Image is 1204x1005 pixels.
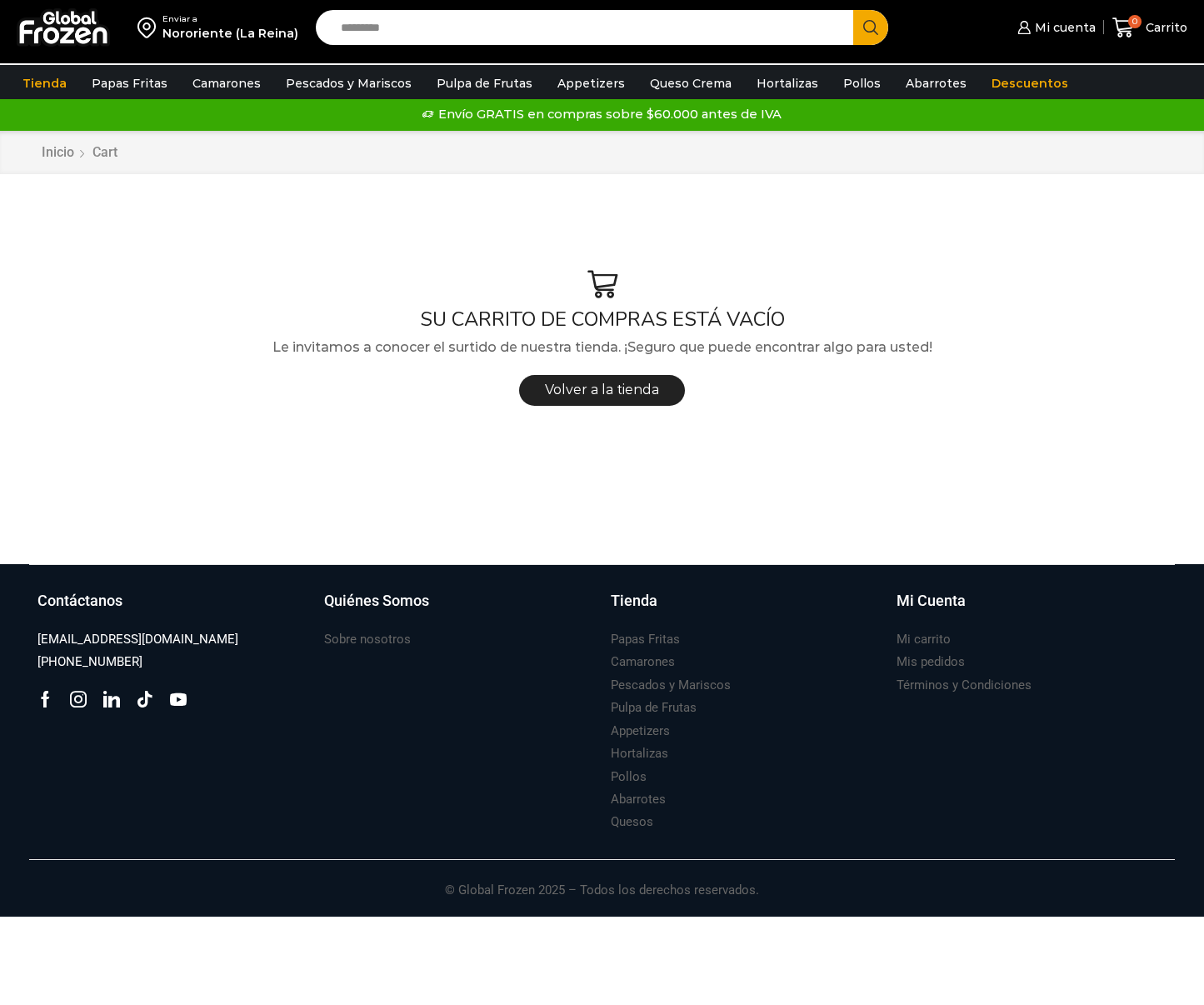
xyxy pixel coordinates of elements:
a: Hortalizas [611,742,668,765]
a: Pescados y Mariscos [277,67,420,99]
a: Tienda [14,67,75,99]
h3: Pollos [611,768,647,786]
span: Carrito [1142,19,1187,36]
h3: Términos y Condiciones [897,677,1032,694]
h3: Abarrotes [611,791,666,808]
h1: SU CARRITO DE COMPRAS ESTÁ VACÍO [29,307,1175,332]
h3: Pescados y Mariscos [611,677,731,694]
a: 0 Carrito [1112,8,1187,47]
a: Inicio [41,143,75,162]
a: Camarones [611,651,675,673]
h3: Quesos [611,813,653,831]
h3: Camarones [611,653,675,671]
div: Enviar a [162,13,298,25]
h3: Pulpa de Frutas [611,699,697,717]
a: [PHONE_NUMBER] [37,651,142,673]
img: address-field-icon.svg [137,13,162,42]
a: Quesos [611,811,653,833]
a: Pescados y Mariscos [611,674,731,697]
p: © Global Frozen 2025 – Todos los derechos reservados. [29,860,1175,900]
a: Pulpa de Frutas [428,67,541,99]
a: Sobre nosotros [324,628,411,651]
a: Abarrotes [611,788,666,811]
span: Volver a la tienda [545,382,659,397]
button: Search button [853,10,888,45]
h3: [EMAIL_ADDRESS][DOMAIN_NAME] [37,631,238,648]
a: Hortalizas [748,67,827,99]
h3: Mis pedidos [897,653,965,671]
a: Mi carrito [897,628,951,651]
div: Nororiente (La Reina) [162,25,298,42]
h3: [PHONE_NUMBER] [37,653,142,671]
h3: Appetizers [611,722,670,740]
h3: Mi Cuenta [897,590,966,612]
span: 0 [1128,15,1142,28]
a: Mi Cuenta [897,590,1167,628]
a: Appetizers [611,720,670,742]
a: Camarones [184,67,269,99]
a: Mis pedidos [897,651,965,673]
span: Mi cuenta [1031,19,1096,36]
h3: Sobre nosotros [324,631,411,648]
h3: Quiénes Somos [324,590,429,612]
a: Papas Fritas [611,628,680,651]
a: Términos y Condiciones [897,674,1032,697]
a: Mi cuenta [1013,11,1095,44]
h3: Hortalizas [611,745,668,762]
a: Quiénes Somos [324,590,594,628]
a: Volver a la tienda [519,375,685,406]
span: Cart [92,144,117,160]
a: Pulpa de Frutas [611,697,697,719]
a: Tienda [611,590,881,628]
h3: Contáctanos [37,590,122,612]
a: Queso Crema [642,67,740,99]
a: [EMAIL_ADDRESS][DOMAIN_NAME] [37,628,238,651]
a: Contáctanos [37,590,307,628]
a: Pollos [835,67,889,99]
h3: Tienda [611,590,657,612]
h3: Papas Fritas [611,631,680,648]
p: Le invitamos a conocer el surtido de nuestra tienda. ¡Seguro que puede encontrar algo para usted! [29,337,1175,358]
a: Pollos [611,766,647,788]
a: Abarrotes [897,67,975,99]
h3: Mi carrito [897,631,951,648]
a: Appetizers [549,67,633,99]
a: Descuentos [983,67,1077,99]
a: Papas Fritas [83,67,176,99]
